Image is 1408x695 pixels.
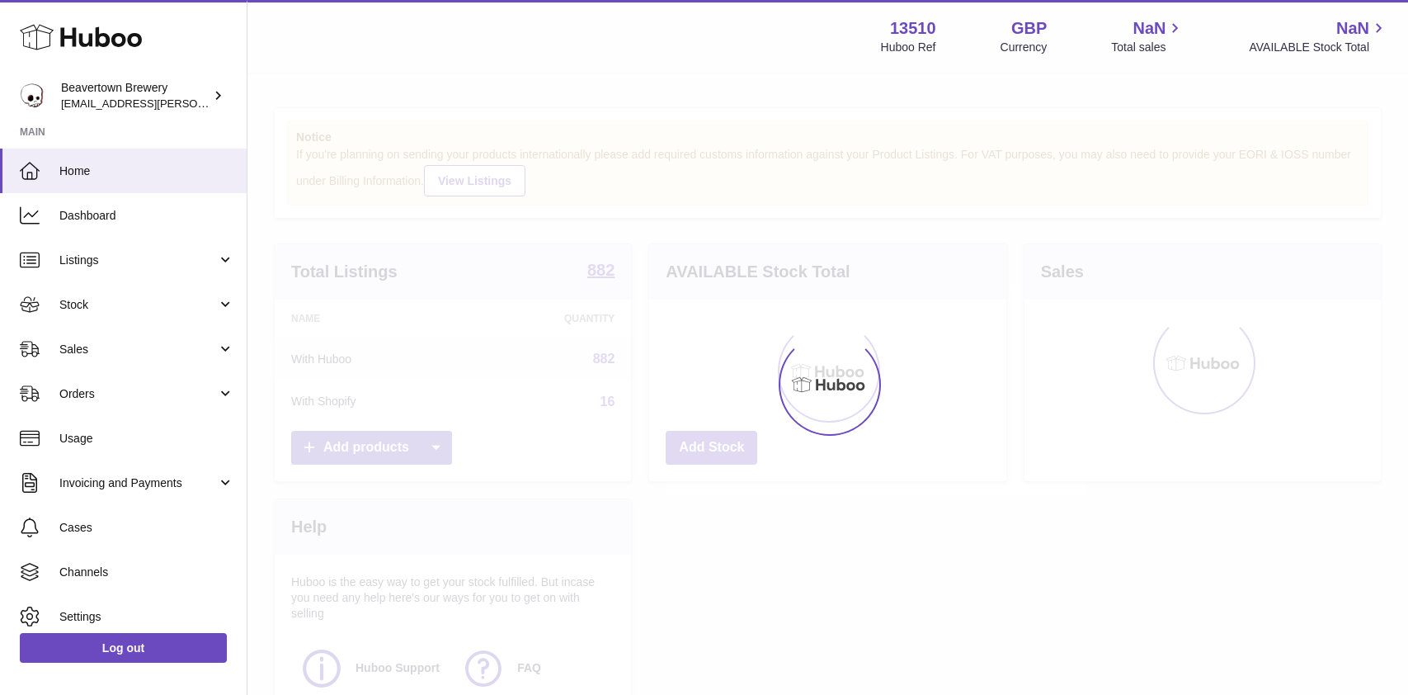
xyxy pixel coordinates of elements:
[59,253,217,268] span: Listings
[59,342,217,357] span: Sales
[59,520,234,536] span: Cases
[1011,17,1047,40] strong: GBP
[61,97,331,110] span: [EMAIL_ADDRESS][PERSON_NAME][DOMAIN_NAME]
[890,17,936,40] strong: 13510
[59,163,234,179] span: Home
[59,431,234,447] span: Usage
[881,40,936,55] div: Huboo Ref
[1111,40,1184,55] span: Total sales
[59,609,234,625] span: Settings
[59,297,217,313] span: Stock
[1249,40,1388,55] span: AVAILABLE Stock Total
[1249,17,1388,55] a: NaN AVAILABLE Stock Total
[1001,40,1048,55] div: Currency
[1133,17,1165,40] span: NaN
[1336,17,1369,40] span: NaN
[59,208,234,224] span: Dashboard
[59,386,217,402] span: Orders
[59,475,217,491] span: Invoicing and Payments
[20,633,227,663] a: Log out
[61,80,210,111] div: Beavertown Brewery
[59,565,234,580] span: Channels
[1111,17,1184,55] a: NaN Total sales
[20,83,45,108] img: kit.lowe@beavertownbrewery.co.uk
